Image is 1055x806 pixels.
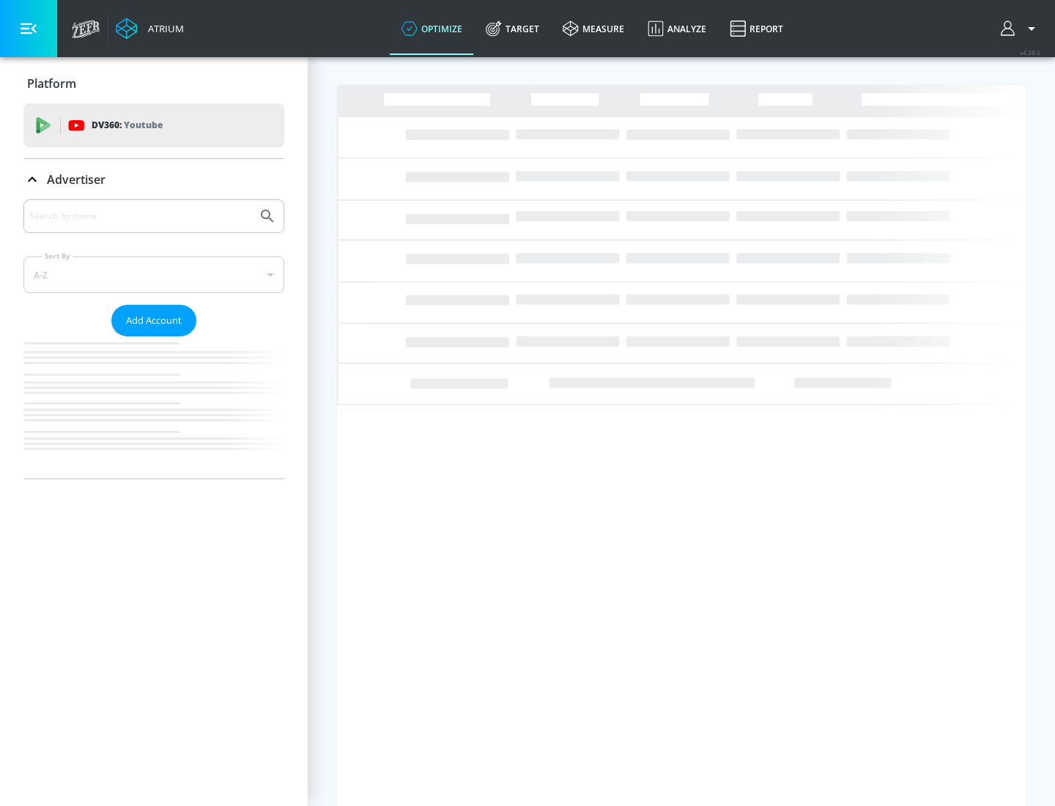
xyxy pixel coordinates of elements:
[23,63,284,104] div: Platform
[116,18,184,40] a: Atrium
[142,22,184,35] div: Atrium
[23,256,284,293] div: A-Z
[92,117,163,133] p: DV360:
[27,75,76,92] p: Platform
[718,2,795,55] a: Report
[390,2,474,55] a: optimize
[23,336,284,478] nav: list of Advertiser
[23,103,284,147] div: DV360: Youtube
[636,2,718,55] a: Analyze
[42,251,73,261] label: Sort By
[23,199,284,478] div: Advertiser
[551,2,636,55] a: measure
[23,159,284,200] div: Advertiser
[126,312,182,329] span: Add Account
[124,117,163,133] p: Youtube
[1020,48,1040,56] span: v 4.28.0
[47,171,105,188] p: Advertiser
[474,2,551,55] a: Target
[29,207,251,226] input: Search by name
[111,305,196,336] button: Add Account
